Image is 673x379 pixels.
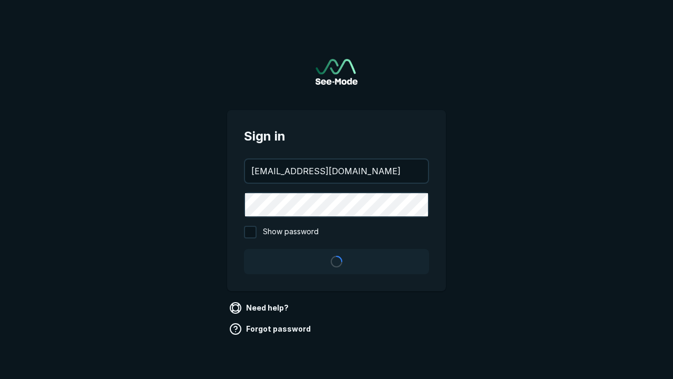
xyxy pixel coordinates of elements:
span: Sign in [244,127,429,146]
a: Need help? [227,300,293,316]
input: your@email.com [245,159,428,183]
a: Go to sign in [315,59,358,85]
img: See-Mode Logo [315,59,358,85]
a: Forgot password [227,321,315,337]
span: Show password [263,226,319,238]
